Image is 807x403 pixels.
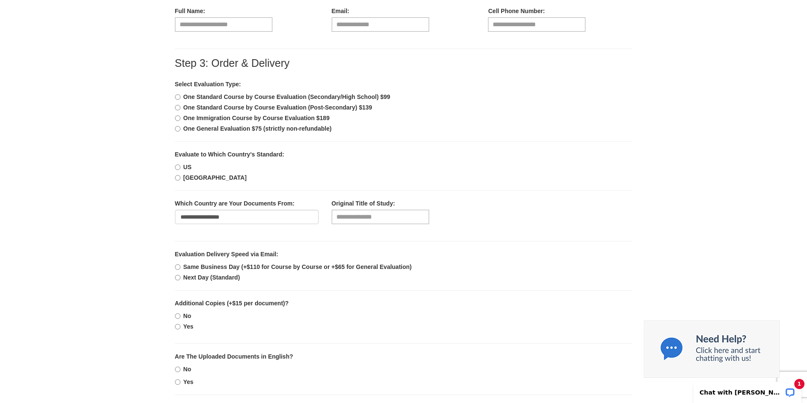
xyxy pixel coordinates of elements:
[175,115,180,121] input: One Immigration Course by Course Evaluation $189
[175,379,180,385] input: Yes
[183,263,412,270] b: Same Business Day (+$110 for Course by Course or +$65 for General Evaluation)
[175,175,180,181] input: [GEOGRAPHIC_DATA]
[183,313,191,319] b: No
[175,199,295,208] label: Which Country are Your Documents From:
[175,353,293,360] b: Are The Uploaded Documents in English?
[644,321,779,378] img: Chat now
[175,251,278,258] b: Evaluation Delivery Speed via Email:
[183,274,240,281] b: Next Day (Standard)
[183,164,191,170] b: US
[183,323,194,330] b: Yes
[183,174,247,181] b: [GEOGRAPHIC_DATA]
[183,104,372,111] b: One Standard Course by Course Evaluation (Post-Secondary) $139
[175,81,241,88] b: Select Evaluation Type:
[175,300,289,307] b: Additional Copies (+$15 per document)?
[175,324,180,329] input: Yes
[183,93,391,100] b: One Standard Course by Course Evaluation (Secondary/High School) $99
[175,264,180,270] input: Same Business Day (+$110 for Course by Course or +$65 for General Evaluation)
[488,7,545,15] label: Cell Phone Number:
[332,7,349,15] label: Email:
[175,7,205,15] label: Full Name:
[332,199,395,208] label: Original Title of Study:
[175,313,180,319] input: No
[175,94,180,100] input: One Standard Course by Course Evaluation (Secondary/High School) $99
[688,376,807,403] iframe: LiveChat chat widget
[175,164,180,170] input: US
[175,126,180,132] input: One General Evaluation $75 (strictly non-refundable)
[183,378,194,385] b: Yes
[183,125,332,132] b: One General Evaluation $75 (strictly non-refundable)
[183,115,330,121] b: One Immigration Course by Course Evaluation $189
[175,367,180,372] input: No
[175,275,180,280] input: Next Day (Standard)
[183,366,191,373] b: No
[175,151,284,158] b: Evaluate to Which Country's Standard:
[175,58,290,69] label: Step 3: Order & Delivery
[175,105,180,110] input: One Standard Course by Course Evaluation (Post-Secondary) $139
